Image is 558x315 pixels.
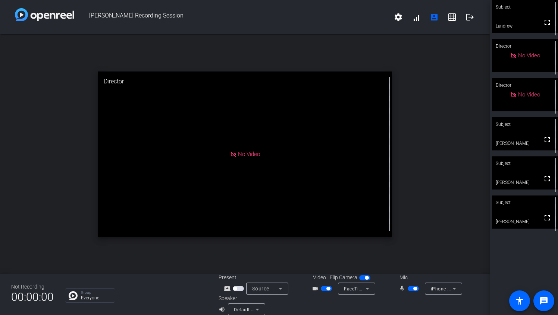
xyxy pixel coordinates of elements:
span: Flip Camera [330,274,357,281]
mat-icon: message [539,296,548,305]
mat-icon: volume_up [219,305,228,314]
mat-icon: fullscreen [543,213,552,222]
span: No Video [518,52,540,59]
span: Source [252,286,269,292]
mat-icon: fullscreen [543,135,552,144]
img: white-gradient.svg [15,8,74,21]
span: No Video [518,91,540,98]
p: Group [81,291,111,295]
mat-icon: grid_on [448,13,457,22]
div: Not Recording [11,283,54,291]
div: Mic [392,274,467,281]
mat-icon: account_box [430,13,439,22]
span: Default - MacBook Pro Speakers (Built-in) [234,306,324,312]
mat-icon: logout [465,13,474,22]
mat-icon: fullscreen [543,18,552,27]
span: [PERSON_NAME] Recording Session [74,8,389,26]
div: Subject [492,156,558,171]
mat-icon: accessibility [515,296,524,305]
img: Chat Icon [69,291,78,300]
span: iPhone Microphone [431,286,473,292]
div: Director [492,39,558,53]
div: Speaker [219,295,263,302]
mat-icon: mic_none [399,284,408,293]
div: Director [98,71,392,92]
div: Director [492,78,558,92]
mat-icon: screen_share_outline [224,284,233,293]
div: Subject [492,195,558,210]
p: Everyone [81,296,111,300]
div: Present [219,274,293,281]
mat-icon: settings [394,13,403,22]
div: Subject [492,117,558,131]
span: No Video [238,151,260,157]
span: 00:00:00 [11,288,54,306]
span: Video [313,274,326,281]
mat-icon: videocam_outline [312,284,321,293]
mat-icon: fullscreen [543,174,552,183]
button: signal_cellular_alt [407,8,425,26]
span: FaceTime HD Camera (467C:1317) [344,286,420,292]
